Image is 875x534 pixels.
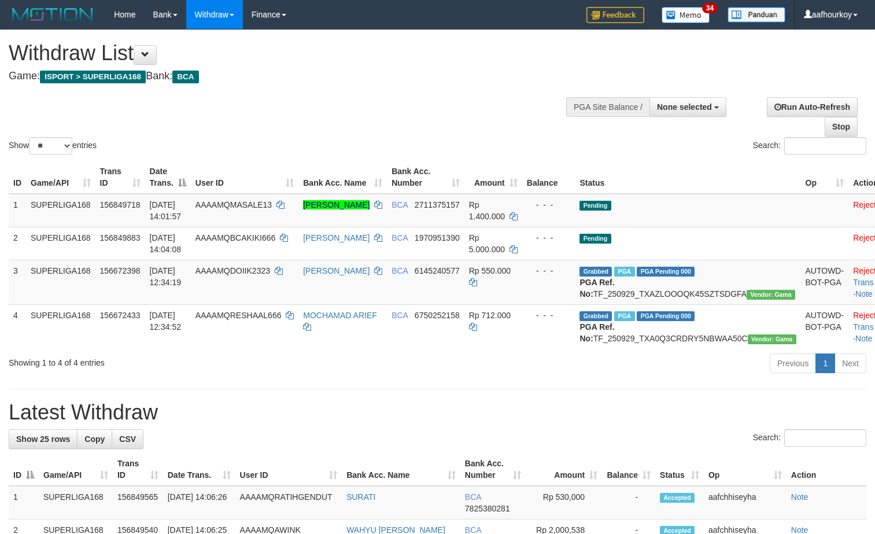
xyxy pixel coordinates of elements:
a: Previous [770,353,816,373]
span: BCA [465,492,481,502]
th: ID [9,161,26,194]
td: 1 [9,486,39,520]
th: Trans ID: activate to sort column ascending [113,453,163,486]
th: Balance [522,161,575,194]
h1: Latest Withdraw [9,401,866,424]
span: BCA [392,311,408,320]
td: SUPERLIGA168 [26,194,95,227]
th: Game/API: activate to sort column ascending [39,453,113,486]
a: 1 [815,353,835,373]
span: Show 25 rows [16,434,70,444]
td: - [602,486,655,520]
label: Search: [753,137,866,154]
td: TF_250929_TXAZLOOOQK45SZTSDGFA [575,260,800,304]
span: Rp 5.000.000 [469,233,505,254]
span: Grabbed [579,267,612,277]
span: Marked by aafsoycanthlai [614,311,634,321]
span: [DATE] 12:34:52 [150,311,182,332]
img: Button%20Memo.svg [662,7,710,23]
span: Vendor URL: https://trx31.1velocity.biz [747,290,795,300]
select: Showentries [29,137,72,154]
span: AAAAMQMASALE13 [195,200,272,209]
a: Note [855,334,873,343]
span: 34 [702,3,718,13]
div: - - - [527,265,571,277]
div: Showing 1 to 4 of 4 entries [9,352,356,369]
th: Bank Acc. Number: activate to sort column ascending [460,453,526,486]
span: None selected [657,102,712,112]
th: User ID: activate to sort column ascending [191,161,298,194]
span: AAAAMQBCAKIKI666 [195,233,276,242]
h4: Game: Bank: [9,71,572,82]
span: [DATE] 12:34:19 [150,266,182,287]
td: SUPERLIGA168 [26,304,95,349]
span: Copy 6750252158 to clipboard [415,311,460,320]
td: 3 [9,260,26,304]
span: Pending [579,234,611,244]
td: Rp 530,000 [526,486,602,520]
span: Rp 1.400.000 [469,200,505,221]
span: PGA Pending [637,311,695,321]
span: ISPORT > SUPERLIGA168 [40,71,146,83]
td: AUTOWD-BOT-PGA [801,260,849,304]
th: Amount: activate to sort column ascending [464,161,522,194]
th: Bank Acc. Number: activate to sort column ascending [387,161,464,194]
th: Balance: activate to sort column ascending [602,453,655,486]
span: AAAAMQDOIIK2323 [195,266,270,275]
a: CSV [112,429,143,449]
a: SURATI [346,492,375,502]
span: BCA [392,200,408,209]
span: Pending [579,201,611,211]
span: Accepted [660,493,695,503]
button: None selected [649,97,726,117]
div: - - - [527,310,571,321]
a: Next [835,353,866,373]
span: BCA [392,233,408,242]
span: BCA [392,266,408,275]
td: 4 [9,304,26,349]
input: Search: [784,429,866,447]
span: 156849718 [100,200,141,209]
h1: Withdraw List [9,42,572,65]
div: - - - [527,232,571,244]
span: Rp 550.000 [469,266,511,275]
td: SUPERLIGA168 [39,486,113,520]
span: Copy [84,434,105,444]
span: [DATE] 14:01:57 [150,200,182,221]
th: Status: activate to sort column ascending [655,453,704,486]
span: 156672398 [100,266,141,275]
img: Feedback.jpg [586,7,644,23]
a: MOCHAMAD ARIEF [303,311,377,320]
span: Grabbed [579,311,612,321]
span: Marked by aafsoycanthlai [614,267,634,277]
span: Copy 6145240577 to clipboard [415,266,460,275]
th: Op: activate to sort column ascending [801,161,849,194]
a: [PERSON_NAME] [303,266,370,275]
a: Stop [825,117,858,137]
span: [DATE] 14:04:08 [150,233,182,254]
img: MOTION_logo.png [9,6,97,23]
span: BCA [172,71,198,83]
td: 1 [9,194,26,227]
b: PGA Ref. No: [579,278,614,299]
a: Run Auto-Refresh [767,97,858,117]
span: 156672433 [100,311,141,320]
th: Amount: activate to sort column ascending [526,453,602,486]
span: 156849883 [100,233,141,242]
span: Rp 712.000 [469,311,511,320]
td: 2 [9,227,26,260]
th: User ID: activate to sort column ascending [235,453,342,486]
b: PGA Ref. No: [579,322,614,343]
span: Copy 1970951390 to clipboard [415,233,460,242]
span: CSV [119,434,136,444]
a: Copy [77,429,112,449]
th: Action [787,453,866,486]
th: ID: activate to sort column descending [9,453,39,486]
th: Op: activate to sort column ascending [704,453,787,486]
div: PGA Site Balance / [566,97,649,117]
td: aafchhiseyha [704,486,787,520]
td: AAAAMQRATIHGENDUT [235,486,342,520]
td: SUPERLIGA168 [26,227,95,260]
a: [PERSON_NAME] [303,200,370,209]
td: [DATE] 14:06:26 [163,486,235,520]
